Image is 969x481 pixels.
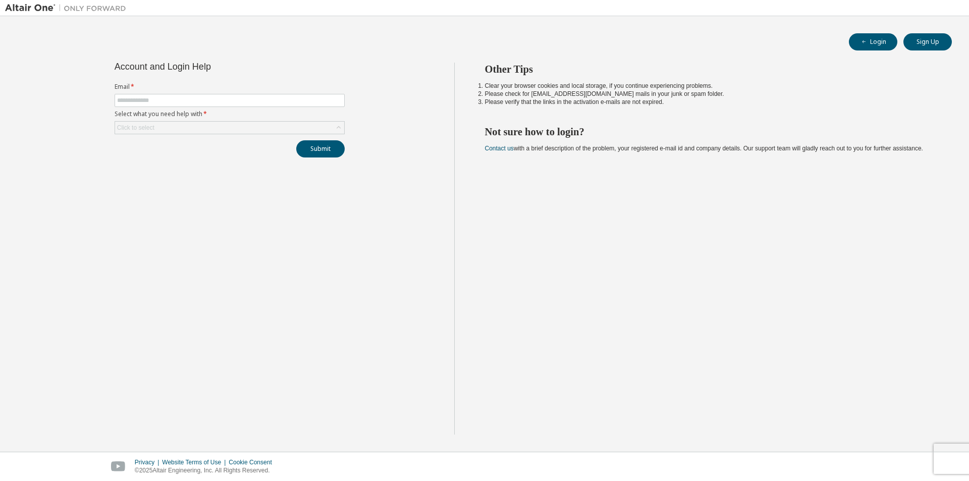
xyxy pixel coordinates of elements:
li: Please check for [EMAIL_ADDRESS][DOMAIN_NAME] mails in your junk or spam folder. [485,90,934,98]
button: Submit [296,140,345,157]
label: Select what you need help with [115,110,345,118]
div: Click to select [115,122,344,134]
div: Cookie Consent [229,458,278,466]
button: Sign Up [903,33,952,50]
img: Altair One [5,3,131,13]
div: Privacy [135,458,162,466]
li: Clear your browser cookies and local storage, if you continue experiencing problems. [485,82,934,90]
img: youtube.svg [111,461,126,472]
div: Click to select [117,124,154,132]
h2: Other Tips [485,63,934,76]
h2: Not sure how to login? [485,125,934,138]
li: Please verify that the links in the activation e-mails are not expired. [485,98,934,106]
span: with a brief description of the problem, your registered e-mail id and company details. Our suppo... [485,145,923,152]
label: Email [115,83,345,91]
div: Website Terms of Use [162,458,229,466]
button: Login [849,33,897,50]
p: © 2025 Altair Engineering, Inc. All Rights Reserved. [135,466,278,475]
div: Account and Login Help [115,63,299,71]
a: Contact us [485,145,514,152]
